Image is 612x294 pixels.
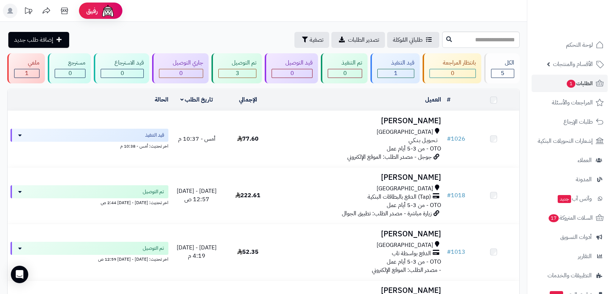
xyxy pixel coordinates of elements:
img: logo-2.png [563,20,605,36]
img: ai-face.png [101,4,115,18]
h3: [PERSON_NAME] [276,173,441,182]
span: المراجعات والأسئلة [552,98,593,108]
span: المدونة [576,174,592,185]
span: جوجل - مصدر الطلب: الموقع الإلكتروني [347,153,432,161]
span: 17 [549,214,559,222]
a: لوحة التحكم [532,36,608,54]
a: إضافة طلب جديد [8,32,69,48]
a: قيد التوصيل 0 [263,53,319,83]
span: [DATE] - [DATE] 4:19 م [177,243,217,260]
span: 5 [501,69,504,78]
span: 0 [121,69,124,78]
div: 0 [430,69,476,78]
a: قيد التنفيذ 1 [369,53,421,83]
div: اخر تحديث: [DATE] - [DATE] 12:59 ص [11,255,168,262]
div: مسترجع [55,59,86,67]
div: الكل [491,59,514,67]
span: زيارة مباشرة - مصدر الطلب: تطبيق الجوال [342,209,432,218]
div: اخر تحديث: أمس - 10:38 م [11,142,168,149]
a: تم التوصيل 3 [210,53,264,83]
span: تصفية [310,36,323,44]
span: الطلبات [566,78,593,88]
a: #1026 [447,134,465,143]
div: قيد الاسترجاع [101,59,144,67]
span: 0 [68,69,72,78]
a: مسترجع 0 [46,53,93,83]
span: 0 [179,69,183,78]
span: جديد [558,195,571,203]
h3: [PERSON_NAME] [276,117,441,125]
span: تم التوصيل [143,245,164,252]
span: لوحة التحكم [566,40,593,50]
div: اخر تحديث: [DATE] - [DATE] 2:44 ص [11,198,168,206]
span: السلات المتروكة [548,213,593,223]
a: تم التنفيذ 0 [319,53,369,83]
div: Open Intercom Messenger [11,266,28,283]
a: #1013 [447,248,465,256]
a: التطبيقات والخدمات [532,267,608,284]
a: #1018 [447,191,465,200]
span: 77.60 [237,134,259,143]
span: طلبات الإرجاع [563,117,593,127]
span: # [447,134,451,143]
a: ملغي 1 [6,53,46,83]
span: 1 [394,69,398,78]
a: الإجمالي [239,95,257,104]
span: تـحـويـل بـنـكـي [408,136,437,145]
a: العميل [425,95,441,104]
div: قيد التنفيذ [377,59,414,67]
span: التطبيقات والخدمات [548,270,592,281]
span: OTO - من 3-5 أيام عمل [387,201,441,210]
div: جاري التوصيل [159,59,203,67]
span: 3 [236,69,239,78]
span: 0 [290,69,294,78]
span: تصدير الطلبات [348,36,379,44]
a: جاري التوصيل 0 [151,53,210,83]
a: إشعارات التحويلات البنكية [532,132,608,150]
span: أمس - 10:37 م [178,134,215,143]
div: 3 [219,69,256,78]
span: العملاء [578,155,592,165]
a: الطلبات1 [532,75,608,92]
span: [GEOGRAPHIC_DATA] [377,241,433,249]
span: [DATE] - [DATE] 12:57 ص [177,187,217,204]
a: العملاء [532,152,608,169]
a: تاريخ الطلب [180,95,213,104]
span: 0 [451,69,454,78]
span: [GEOGRAPHIC_DATA] [377,128,433,136]
div: 1 [14,69,39,78]
div: 0 [101,69,143,78]
a: # [447,95,450,104]
button: تصفية [294,32,329,48]
span: طلباتي المُوكلة [393,36,423,44]
div: تم التوصيل [218,59,257,67]
a: المراجعات والأسئلة [532,94,608,111]
a: التقارير [532,248,608,265]
div: ملغي [14,59,39,67]
span: التقارير [578,251,592,261]
a: الكل5 [483,53,521,83]
div: قيد التوصيل [272,59,313,67]
div: 0 [328,69,362,78]
span: رفيق [86,7,98,15]
a: المدونة [532,171,608,188]
div: 0 [55,69,85,78]
a: السلات المتروكة17 [532,209,608,227]
a: وآتس آبجديد [532,190,608,207]
span: قيد التنفيذ [145,132,164,139]
span: 52.35 [237,248,259,256]
span: 0 [343,69,347,78]
span: تم التوصيل [143,188,164,195]
a: الحالة [155,95,168,104]
a: طلبات الإرجاع [532,113,608,131]
a: قيد الاسترجاع 0 [92,53,151,83]
div: 0 [159,69,203,78]
div: 0 [272,69,312,78]
div: 1 [378,69,414,78]
span: وآتس آب [557,194,592,204]
a: تحديثات المنصة [19,4,37,20]
span: 1 [25,69,29,78]
a: طلباتي المُوكلة [387,32,439,48]
a: بانتظار المراجعة 0 [421,53,483,83]
span: أدوات التسويق [560,232,592,242]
